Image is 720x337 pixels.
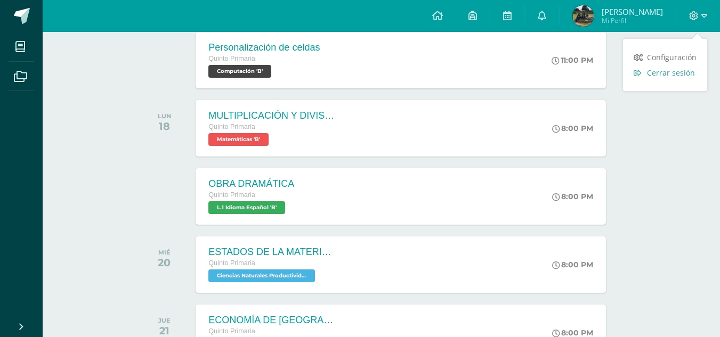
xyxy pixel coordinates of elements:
[208,178,294,190] div: OBRA DRAMÁTICA
[208,201,285,214] span: L.1 Idioma Español 'B'
[158,317,171,324] div: JUE
[208,246,336,258] div: ESTADOS DE LA MATERIA / CAMBIOS DE LA MATERIA
[158,256,171,269] div: 20
[208,259,255,267] span: Quinto Primaria
[158,249,171,256] div: MIÉ
[208,133,269,146] span: Matemáticas 'B'
[552,192,593,201] div: 8:00 PM
[158,324,171,337] div: 21
[208,42,320,53] div: Personalización de celdas
[208,191,255,199] span: Quinto Primaria
[158,120,171,133] div: 18
[208,110,336,121] div: MULTIPLICACIÓN Y DIVISIÓN CON NÚMEROS DECIMALES
[208,123,255,130] span: Quinto Primaria
[552,55,593,65] div: 11:00 PM
[208,65,271,78] span: Computación 'B'
[623,65,707,80] a: Cerrar sesión
[602,16,663,25] span: Mi Perfil
[623,50,707,65] a: Configuración
[602,6,663,17] span: [PERSON_NAME]
[552,260,593,269] div: 8:00 PM
[208,269,315,282] span: Ciencias Naturales Productividad y Desarrollo 'B'
[647,52,697,62] span: Configuración
[208,315,336,326] div: ECONOMÍA DE [GEOGRAPHIC_DATA]
[572,5,594,27] img: e2ac53f925e70ef1d6d09ab137ce7db7.png
[647,68,695,78] span: Cerrar sesión
[552,124,593,133] div: 8:00 PM
[208,55,255,62] span: Quinto Primaria
[208,327,255,335] span: Quinto Primaria
[158,112,171,120] div: LUN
